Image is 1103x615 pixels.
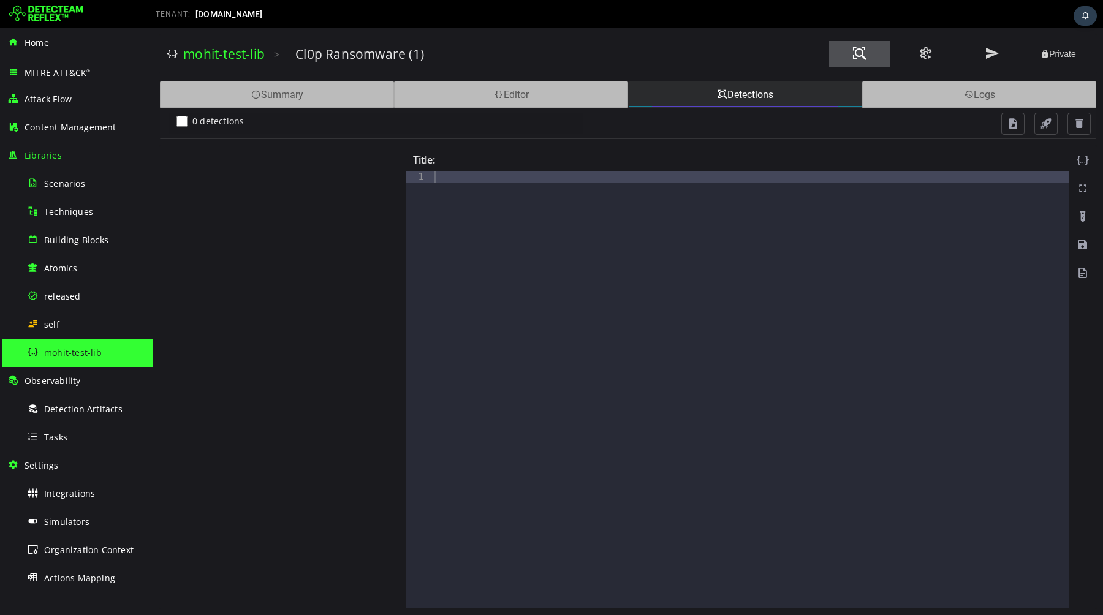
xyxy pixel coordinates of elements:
[44,347,102,358] span: mohit-test-lib
[241,53,475,80] div: Editor
[44,178,85,189] span: Scenarios
[44,206,93,217] span: Techniques
[44,572,115,584] span: Actions Mapping
[25,121,116,133] span: Content Management
[25,67,91,78] span: MITRE ATT&CK
[44,403,123,415] span: Detection Artifacts
[44,544,134,556] span: Organization Context
[142,17,271,34] h3: Cl0p Ransomware (1)
[260,125,282,138] b: Title:
[709,53,943,80] div: Logs
[475,53,709,80] div: Detections
[25,149,62,161] span: Libraries
[39,87,91,99] span: 0 detections
[44,290,81,302] span: released
[44,431,67,443] span: Tasks
[25,459,59,471] span: Settings
[252,143,279,154] div: 1
[44,488,95,499] span: Integrations
[7,53,241,80] div: Summary
[44,319,59,330] span: self
[44,516,89,527] span: Simulators
[25,93,72,105] span: Attack Flow
[195,9,263,19] span: [DOMAIN_NAME]
[25,375,81,387] span: Observability
[30,17,112,34] a: mohit-test-lib
[887,21,923,31] span: Private
[9,4,83,24] img: Detecteam logo
[25,37,49,48] span: Home
[44,234,108,246] span: Building Blocks
[1074,6,1097,26] div: Task Notifications
[156,10,191,18] span: TENANT:
[121,19,127,33] span: >
[874,18,936,34] button: Private
[86,68,90,74] sup: ®
[44,262,77,274] span: Atomics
